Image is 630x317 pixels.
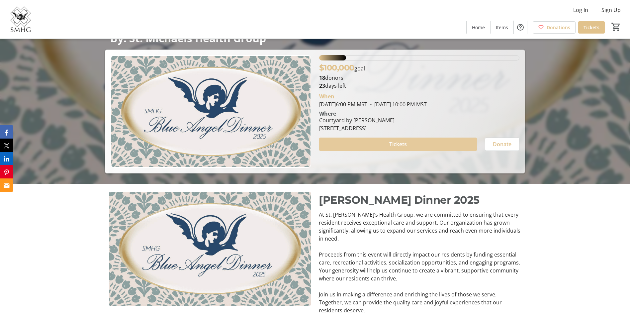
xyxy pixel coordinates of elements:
span: Items [496,24,508,31]
div: Where [319,111,336,116]
p: days left [319,82,519,90]
span: Home [472,24,485,31]
b: 18 [319,74,325,81]
a: Home [467,21,490,34]
button: Sign Up [596,5,626,15]
span: [DATE] 6:00 PM MST [319,101,367,108]
span: Sign Up [601,6,621,14]
p: [PERSON_NAME] Dinner 2025 [319,192,521,208]
button: Help [514,21,527,34]
img: undefined [109,192,311,306]
button: Donate [485,138,519,151]
a: Donations [533,21,576,34]
p: By: St. Michaels Health Group [110,32,520,44]
div: When [319,92,334,100]
p: goal [319,62,365,74]
a: Items [491,21,513,34]
button: Cart [610,21,622,33]
span: Donate [493,140,511,148]
span: Tickets [584,24,599,31]
p: At St. [PERSON_NAME]’s Health Group, we are committed to ensuring that every resident receives ex... [319,211,521,243]
span: - [367,101,374,108]
div: Courtyard by [PERSON_NAME] [319,116,395,124]
a: Tickets [578,21,605,34]
img: St. Michaels Health Group's Logo [4,3,37,36]
p: Join us in making a difference and enriching the lives of those we serve. Together, we can provid... [319,290,521,314]
p: Proceeds from this event will directly impact our residents by funding essential care, recreation... [319,251,521,282]
img: Campaign CTA Media Photo [111,55,311,168]
span: Log In [573,6,588,14]
span: Donations [547,24,570,31]
button: Log In [568,5,593,15]
div: [STREET_ADDRESS] [319,124,395,132]
p: donors [319,74,519,82]
span: [DATE] 10:00 PM MST [367,101,427,108]
button: Tickets [319,138,477,151]
span: 23 [319,82,325,89]
div: 13.58666% of fundraising goal reached [319,55,519,60]
span: Tickets [389,140,407,148]
span: $100,000 [319,63,354,72]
